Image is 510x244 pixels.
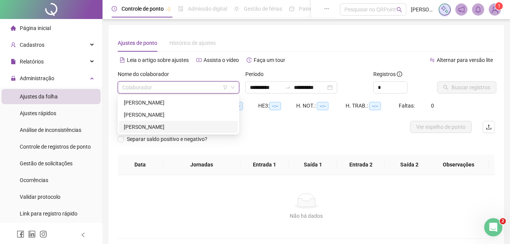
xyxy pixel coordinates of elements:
[112,6,117,11] span: clock-circle
[167,7,171,11] span: pushpin
[169,40,216,46] span: Histórico de ajustes
[11,76,16,81] span: lock
[324,6,329,11] span: ellipsis
[434,160,483,169] span: Observações
[299,6,328,12] span: Painel do DP
[124,111,233,119] div: [PERSON_NAME]
[20,110,56,116] span: Ajustes rápidos
[269,102,281,110] span: --:--
[234,6,239,11] span: sun
[163,154,240,175] th: Jornadas
[441,5,449,14] img: sparkle-icon.fc2bf0ac1784a2077858766a79e2daf3.svg
[369,102,381,110] span: --:--
[289,6,294,11] span: dashboard
[20,93,58,100] span: Ajustes da folha
[285,84,291,90] span: swap-right
[118,154,163,175] th: Data
[81,232,86,238] span: left
[223,85,227,90] span: filter
[120,57,125,63] span: file-text
[20,177,48,183] span: Ocorrências
[20,194,60,200] span: Validar protocolo
[196,57,202,63] span: youtube
[484,218,502,236] iframe: Intercom live chat
[188,6,227,12] span: Admissão digital
[20,127,81,133] span: Análise de inconsistências
[475,6,482,13] span: bell
[258,101,296,110] div: HE 3:
[28,230,36,238] span: linkedin
[410,121,472,133] button: Ver espelho de ponto
[127,212,486,220] div: Não há dados
[178,6,183,11] span: file-done
[204,57,239,63] span: Assista o vídeo
[20,211,77,217] span: Link para registro rápido
[231,85,235,90] span: down
[431,103,434,109] span: 0
[20,144,91,150] span: Controle de registros de ponto
[411,5,434,14] span: [PERSON_NAME]
[498,3,501,9] span: 1
[296,101,346,110] div: H. NOT.:
[11,59,16,64] span: file
[20,59,44,65] span: Relatórios
[373,70,402,78] span: Registros
[489,4,501,15] img: 31980
[39,230,47,238] span: instagram
[17,230,24,238] span: facebook
[337,154,385,175] th: Entrada 2
[118,40,157,46] span: Ajustes de ponto
[289,154,337,175] th: Saída 1
[246,57,252,63] span: history
[118,70,174,78] label: Nome do colaborador
[385,154,433,175] th: Saída 2
[20,160,73,166] span: Gestão de solicitações
[11,42,16,48] span: user-add
[124,123,233,131] div: [PERSON_NAME]
[437,57,493,63] span: Alternar para versão lite
[500,218,506,224] span: 2
[346,101,399,110] div: H. TRAB.:
[486,124,492,130] span: upload
[119,109,238,121] div: EVANDO SILVA PINTO
[428,154,489,175] th: Observações
[437,81,496,93] button: Buscar registros
[495,2,503,10] sup: Atualize o seu contato no menu Meus Dados
[20,75,54,81] span: Administração
[254,57,285,63] span: Faça um tour
[396,7,402,13] span: search
[244,6,282,12] span: Gestão de férias
[285,84,291,90] span: to
[124,98,233,107] div: [PERSON_NAME]
[11,25,16,31] span: home
[20,25,51,31] span: Página inicial
[458,6,465,13] span: notification
[429,57,435,63] span: swap
[119,121,238,133] div: RISSA SOUZA SANTOS
[240,154,289,175] th: Entrada 1
[124,135,210,143] span: Separar saldo positivo e negativo?
[122,6,164,12] span: Controle de ponto
[20,42,44,48] span: Cadastros
[119,97,238,109] div: EDICARLOS SANTOS ALMEIDA
[399,103,416,109] span: Faltas:
[245,70,268,78] label: Período
[397,71,402,77] span: info-circle
[317,102,328,110] span: --:--
[127,57,189,63] span: Leia o artigo sobre ajustes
